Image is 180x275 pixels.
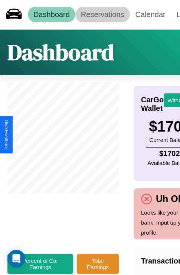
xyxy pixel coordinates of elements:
button: Percent of Car Earnings [7,254,73,274]
a: Calendar [130,7,171,22]
div: Give Feedback [4,120,9,150]
div: Open Intercom Messenger [7,250,25,268]
h4: CarGo Wallet [141,96,164,113]
a: Reservations [75,7,130,22]
h1: Dashboard [7,37,114,67]
button: Total Earnings [77,254,119,274]
a: Dashboard [28,7,75,22]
